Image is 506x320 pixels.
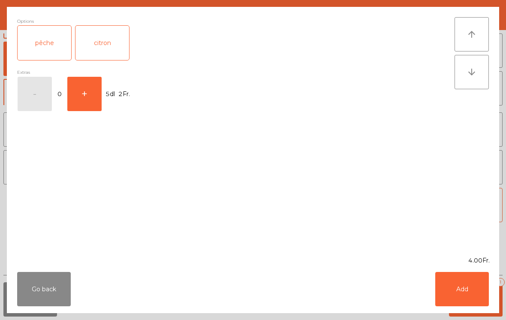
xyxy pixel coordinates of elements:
button: + [67,77,102,111]
div: Extras [17,68,455,76]
div: pêche [18,26,71,60]
button: arrow_downward [455,55,489,89]
button: Go back [17,272,71,306]
div: citron [75,26,129,60]
i: arrow_upward [467,29,477,39]
button: arrow_upward [455,17,489,51]
span: 5dl [105,88,115,100]
span: Options [17,17,34,25]
div: 4.00Fr. [7,256,499,265]
span: 2Fr. [118,88,130,100]
i: arrow_downward [467,67,477,77]
button: Add [435,272,489,306]
span: 0 [53,88,66,100]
